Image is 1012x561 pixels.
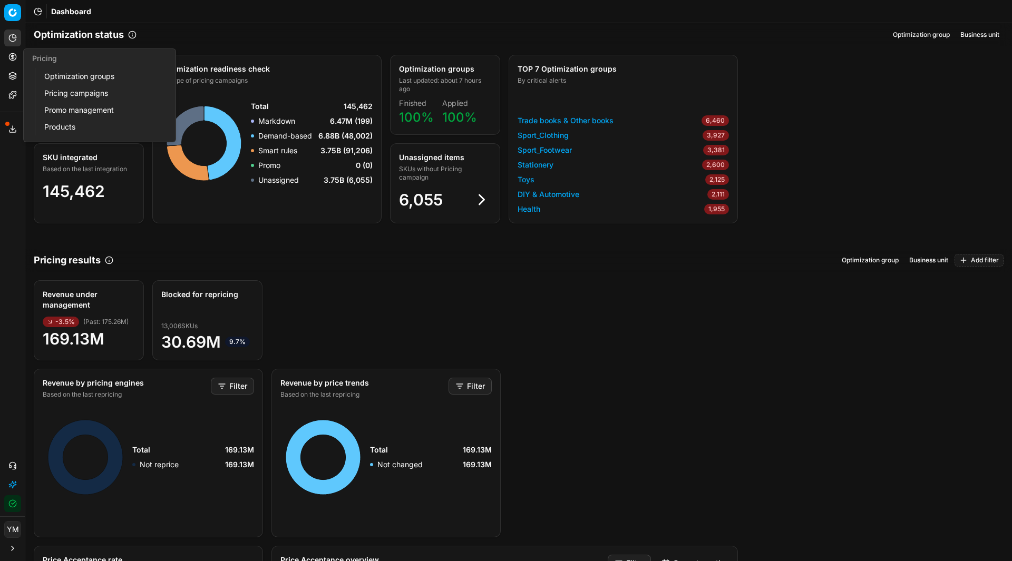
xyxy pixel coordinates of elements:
[463,445,492,455] span: 169.13M
[702,160,729,170] span: 2,600
[225,337,250,347] span: 9.7%
[518,160,553,170] a: Stationery
[703,130,729,141] span: 3,927
[956,28,1004,41] button: Business unit
[280,378,446,388] div: Revenue by price trends
[320,145,373,156] span: 3.75B (91,206)
[518,130,569,141] a: Sport_Clothing
[43,390,209,399] div: Based on the last repricing
[399,190,443,209] span: 6,055
[702,115,729,126] span: 6,460
[318,131,373,141] span: 6.88B (48,002)
[83,318,129,326] span: ( Past : 175.26M )
[251,101,269,112] span: Total
[377,459,423,470] p: Not changed
[258,175,299,185] p: Unassigned
[955,254,1004,267] button: Add filter
[703,145,729,155] span: 3,381
[399,76,489,93] div: Last updated: about 7 hours ago
[518,145,572,155] a: Sport_Footwear
[258,160,280,171] p: Promo
[399,100,434,107] dt: Finished
[43,165,133,173] div: Based on the last integration
[905,254,952,267] button: Business unit
[518,189,579,200] a: DIY & Automotive
[399,64,489,74] div: Optimization groups
[5,521,21,537] span: YM
[889,28,954,41] button: Optimization group
[463,459,492,470] span: 169.13M
[40,103,163,117] a: Promo management
[258,145,297,156] p: Smart rules
[132,445,150,455] span: Total
[518,64,727,74] div: TOP 7 Optimization groups
[399,110,434,125] span: 100%
[258,131,312,141] p: Demand-based
[140,459,179,470] p: Not reprice
[449,378,492,395] button: Filter
[34,27,124,42] h2: Optimization status
[161,76,371,85] div: By type of pricing campaigns
[32,54,57,63] span: Pricing
[838,254,903,267] button: Optimization group
[40,69,163,84] a: Optimization groups
[34,253,101,268] h2: Pricing results
[370,445,388,455] span: Total
[518,76,727,85] div: By critical alerts
[43,182,105,201] span: 145,462
[43,329,135,348] span: 169.13M
[324,175,373,185] span: 3.75B (6,055)
[330,116,373,126] span: 6.47M (199)
[399,152,489,163] div: Unassigned items
[442,110,477,125] span: 100%
[43,317,79,327] span: -3.5%
[161,64,371,74] div: Optimization readiness check
[40,120,163,134] a: Products
[356,160,373,171] span: 0 (0)
[40,86,163,101] a: Pricing campaigns
[518,204,540,214] a: Health
[4,521,21,538] button: YM
[399,165,489,182] div: SKUs without Pricing campaign
[707,189,729,200] span: 2,111
[280,390,446,399] div: Based on the last repricing
[43,289,133,310] div: Revenue under management
[51,6,91,17] nav: breadcrumb
[51,6,91,17] span: Dashboard
[258,116,295,126] p: Markdown
[704,204,729,214] span: 1,955
[344,101,373,112] span: 145,462
[43,152,133,163] div: SKU integrated
[225,445,254,455] span: 169.13M
[161,322,198,330] span: 13,006 SKUs
[518,174,534,185] a: Toys
[43,378,209,388] div: Revenue by pricing engines
[225,459,254,470] span: 169.13M
[211,378,254,395] button: Filter
[705,174,729,185] span: 2,125
[518,115,614,126] a: Trade books & Other books
[161,289,251,300] div: Blocked for repricing
[442,100,477,107] dt: Applied
[161,332,254,351] span: 30.69M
